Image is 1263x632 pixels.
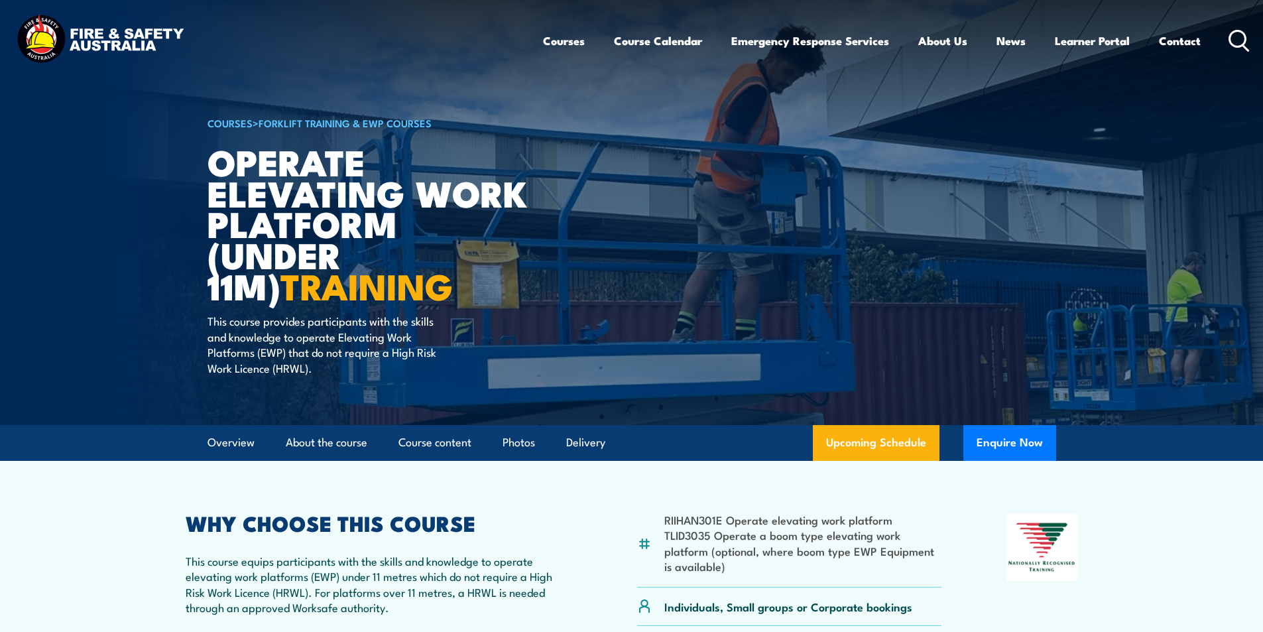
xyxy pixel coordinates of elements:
[543,23,585,58] a: Courses
[208,313,450,375] p: This course provides participants with the skills and knowledge to operate Elevating Work Platfor...
[186,513,573,532] h2: WHY CHOOSE THIS COURSE
[398,425,471,460] a: Course content
[1159,23,1201,58] a: Contact
[208,115,535,131] h6: >
[503,425,535,460] a: Photos
[1006,513,1078,581] img: Nationally Recognised Training logo.
[664,599,912,614] p: Individuals, Small groups or Corporate bookings
[813,425,939,461] a: Upcoming Schedule
[208,115,253,130] a: COURSES
[259,115,432,130] a: Forklift Training & EWP Courses
[614,23,702,58] a: Course Calendar
[918,23,967,58] a: About Us
[664,512,942,527] li: RIIHAN301E Operate elevating work platform
[208,146,535,301] h1: Operate Elevating Work Platform (under 11m)
[731,23,889,58] a: Emergency Response Services
[664,527,942,574] li: TLID3035 Operate a boom type elevating work platform (optional, where boom type EWP Equipment is ...
[186,553,573,615] p: This course equips participants with the skills and knowledge to operate elevating work platforms...
[208,425,255,460] a: Overview
[280,257,453,312] strong: TRAINING
[963,425,1056,461] button: Enquire Now
[1055,23,1130,58] a: Learner Portal
[286,425,367,460] a: About the course
[566,425,605,460] a: Delivery
[996,23,1026,58] a: News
